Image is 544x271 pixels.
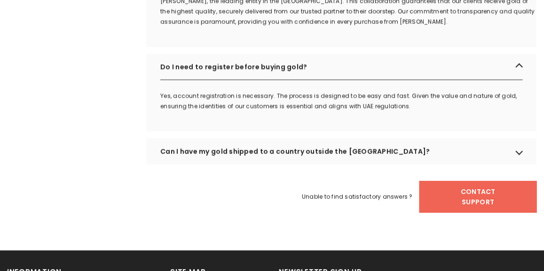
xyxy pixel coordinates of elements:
[146,54,537,80] div: Do I need to register before buying gold?
[302,192,413,202] span: Unable to find satisfactory answers ?
[160,91,537,111] p: Yes, account registration is necessary. The process is designed to be easy and fast. Given the va...
[419,181,537,213] a: Contact Support
[146,138,537,164] div: Can I have my gold shipped to a country outside the [GEOGRAPHIC_DATA]?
